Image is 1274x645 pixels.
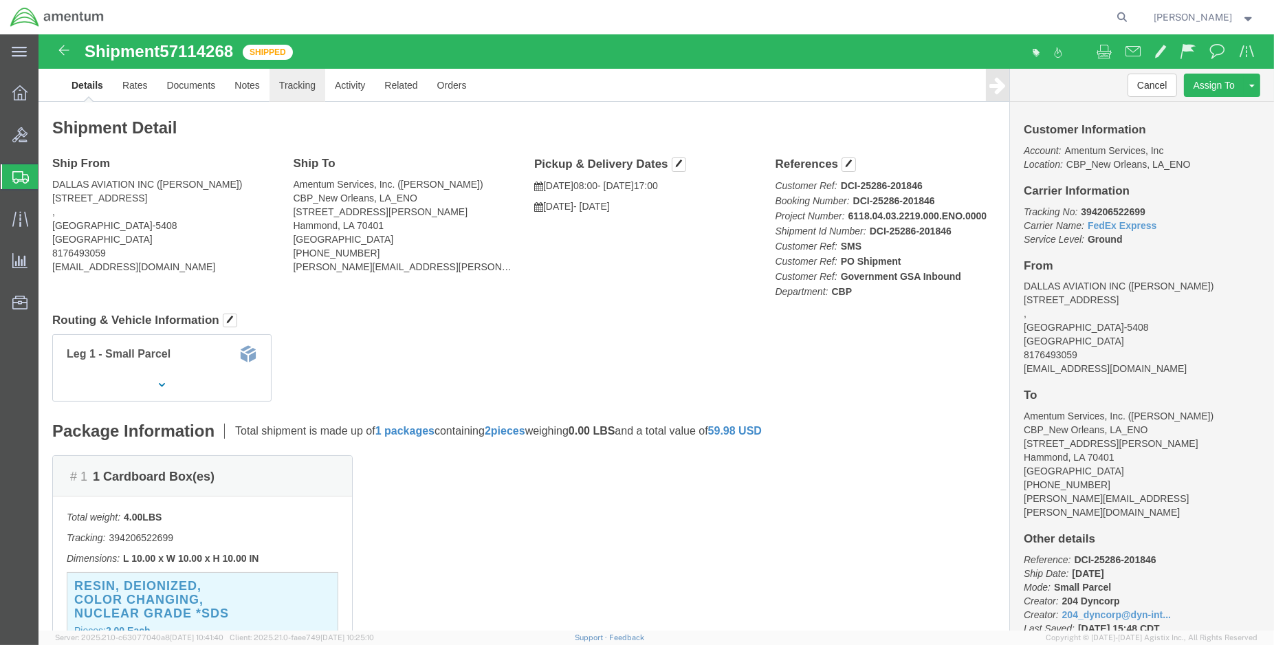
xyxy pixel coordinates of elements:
[575,633,609,642] a: Support
[1154,9,1255,25] button: [PERSON_NAME]
[609,633,644,642] a: Feedback
[10,7,105,28] img: logo
[55,633,223,642] span: Server: 2025.21.0-c63077040a8
[230,633,374,642] span: Client: 2025.21.0-faee749
[1154,10,1233,25] span: Brian Marquez
[170,633,223,642] span: [DATE] 10:41:40
[39,34,1274,631] iframe: FS Legacy Container
[320,633,374,642] span: [DATE] 10:25:10
[1046,632,1257,644] span: Copyright © [DATE]-[DATE] Agistix Inc., All Rights Reserved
